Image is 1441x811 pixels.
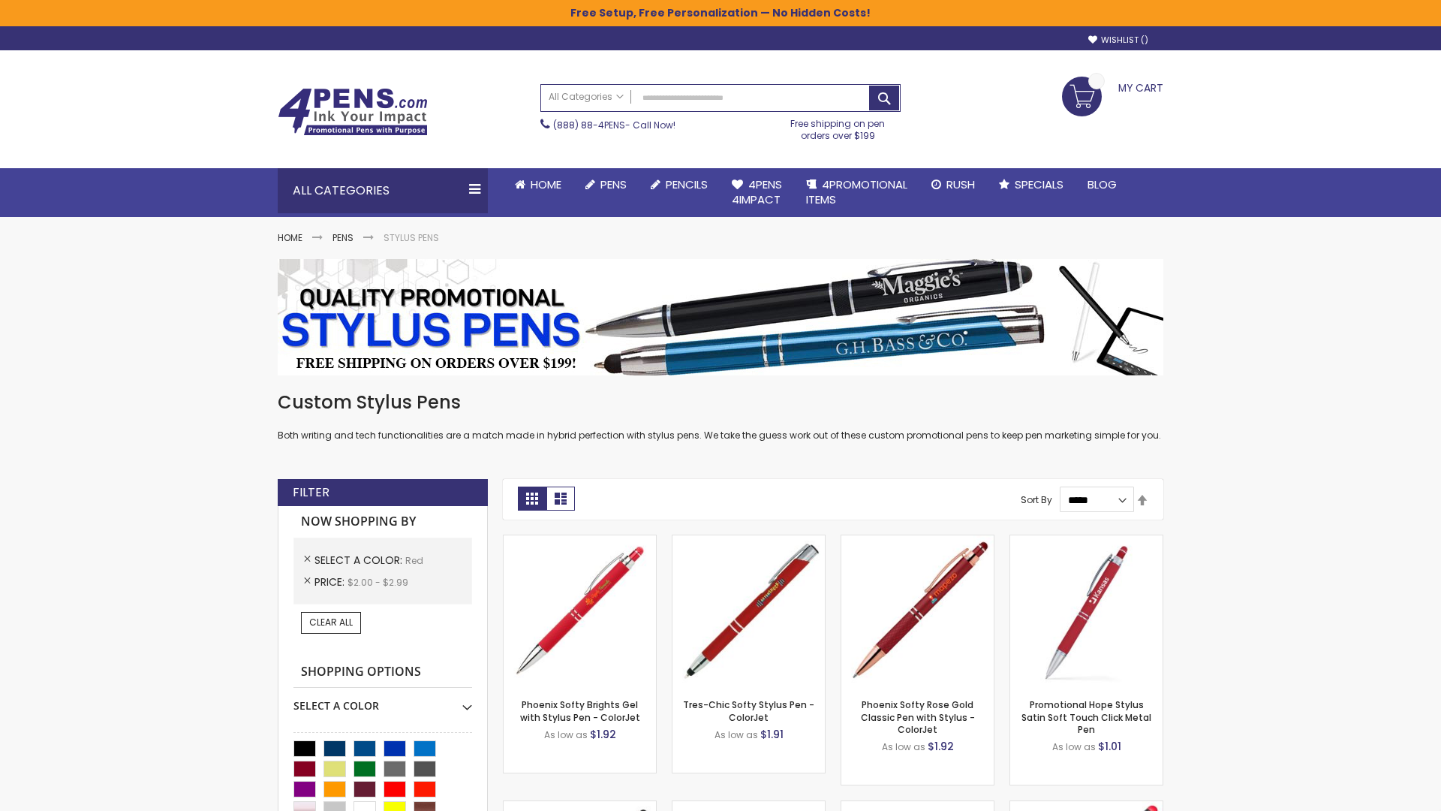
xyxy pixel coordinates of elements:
[1015,176,1063,192] span: Specials
[553,119,675,131] span: - Call Now!
[503,168,573,201] a: Home
[760,727,784,742] span: $1.91
[841,535,994,688] img: Phoenix Softy Rose Gold Classic Pen with Stylus - ColorJet-Red
[384,231,439,244] strong: Stylus Pens
[1052,740,1096,753] span: As low as
[504,535,656,688] img: Phoenix Softy Brights Gel with Stylus Pen - ColorJet-Red
[720,168,794,217] a: 4Pens4impact
[278,390,1163,415] h1: Custom Stylus Pens
[1075,168,1129,201] a: Blog
[732,176,782,207] span: 4Pens 4impact
[553,119,625,131] a: (888) 88-4PENS
[841,535,994,547] a: Phoenix Softy Rose Gold Classic Pen with Stylus - ColorJet-Red
[666,176,708,192] span: Pencils
[518,487,546,511] strong: Grid
[928,739,954,754] span: $1.92
[919,168,987,201] a: Rush
[293,506,472,538] strong: Now Shopping by
[806,176,907,207] span: 4PROMOTIONAL ITEMS
[861,698,975,735] a: Phoenix Softy Rose Gold Classic Pen with Stylus - ColorJet
[531,176,561,192] span: Home
[544,728,588,741] span: As low as
[549,91,624,103] span: All Categories
[541,85,631,110] a: All Categories
[1088,176,1117,192] span: Blog
[332,231,353,244] a: Pens
[1021,493,1052,506] label: Sort By
[1021,698,1151,735] a: Promotional Hope Stylus Satin Soft Touch Click Metal Pen
[278,168,488,213] div: All Categories
[672,535,825,547] a: Tres-Chic Softy Stylus Pen - ColorJet-Red
[278,231,302,244] a: Home
[882,740,925,753] span: As low as
[520,698,640,723] a: Phoenix Softy Brights Gel with Stylus Pen - ColorJet
[405,554,423,567] span: Red
[987,168,1075,201] a: Specials
[639,168,720,201] a: Pencils
[714,728,758,741] span: As low as
[293,688,472,713] div: Select A Color
[293,656,472,689] strong: Shopping Options
[1098,739,1121,754] span: $1.01
[573,168,639,201] a: Pens
[590,727,616,742] span: $1.92
[278,259,1163,375] img: Stylus Pens
[278,88,428,136] img: 4Pens Custom Pens and Promotional Products
[1010,535,1163,688] img: Promotional Hope Stylus Satin Soft Touch Click Metal Pen-Red
[347,576,408,589] span: $2.00 - $2.99
[600,176,627,192] span: Pens
[309,616,353,629] span: Clear All
[775,112,901,142] div: Free shipping on pen orders over $199
[301,612,361,633] a: Clear All
[278,390,1163,442] div: Both writing and tech functionalities are a match made in hybrid perfection with stylus pens. We ...
[293,484,329,501] strong: Filter
[794,168,919,217] a: 4PROMOTIONALITEMS
[1010,535,1163,547] a: Promotional Hope Stylus Satin Soft Touch Click Metal Pen-Red
[683,698,814,723] a: Tres-Chic Softy Stylus Pen - ColorJet
[314,574,347,589] span: Price
[314,553,405,568] span: Select A Color
[946,176,975,192] span: Rush
[504,535,656,547] a: Phoenix Softy Brights Gel with Stylus Pen - ColorJet-Red
[672,535,825,688] img: Tres-Chic Softy Stylus Pen - ColorJet-Red
[1088,35,1148,46] a: Wishlist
